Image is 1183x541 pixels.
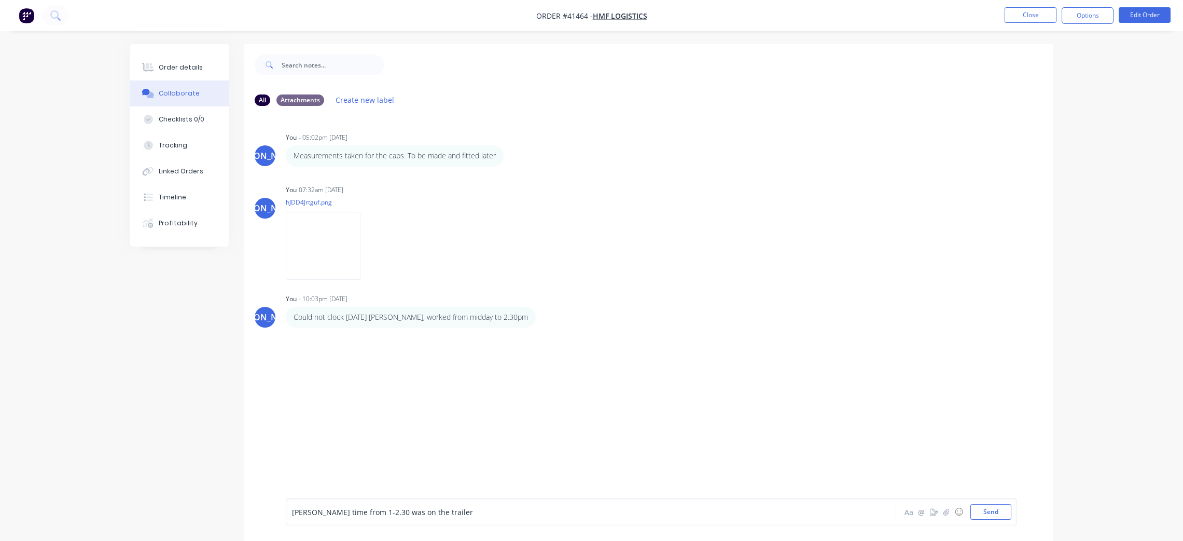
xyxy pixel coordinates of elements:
[970,504,1011,520] button: Send
[19,8,34,23] img: Factory
[130,106,229,132] button: Checklists 0/0
[1005,7,1056,23] button: Close
[299,185,343,195] div: 07:32am [DATE]
[231,311,298,323] div: [PERSON_NAME]
[286,185,297,195] div: You
[130,132,229,158] button: Tracking
[159,115,204,124] div: Checklists 0/0
[286,133,297,142] div: You
[1062,7,1114,24] button: Options
[130,158,229,184] button: Linked Orders
[255,94,270,106] div: All
[130,80,229,106] button: Collaborate
[159,63,203,72] div: Order details
[286,198,371,207] p: hJDD4Jrtguf.png
[536,11,593,21] span: Order #41464 -
[130,210,229,236] button: Profitability
[231,202,298,214] div: [PERSON_NAME]
[903,506,915,518] button: Aa
[299,294,347,304] div: - 10:03pm [DATE]
[231,150,298,162] div: [PERSON_NAME]
[159,141,187,150] div: Tracking
[286,294,297,304] div: You
[159,167,203,176] div: Linked Orders
[330,93,400,107] button: Create new label
[159,89,200,98] div: Collaborate
[159,219,198,228] div: Profitability
[953,506,965,518] button: ☺
[292,507,473,517] span: [PERSON_NAME] time from 1-2.30 was on the trailer
[915,506,928,518] button: @
[130,55,229,80] button: Order details
[276,94,324,106] div: Attachments
[294,151,496,161] p: Measurements taken for the caps. To be made and fitted later
[159,193,186,202] div: Timeline
[282,55,384,75] input: Search notes...
[130,184,229,210] button: Timeline
[593,11,647,21] a: HMF Logistics
[1119,7,1171,23] button: Edit Order
[299,133,347,142] div: - 05:02pm [DATE]
[294,312,528,322] p: Could not clock [DATE] [PERSON_NAME], worked from midday to 2.30pm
